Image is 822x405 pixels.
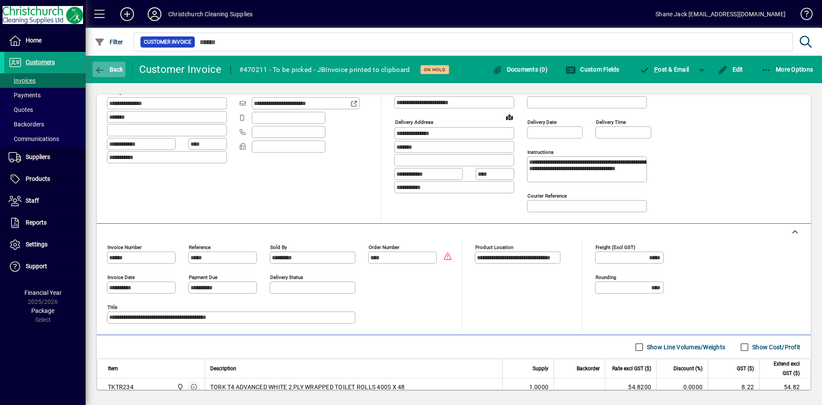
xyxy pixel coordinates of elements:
span: On hold [424,67,446,72]
span: Item [108,364,118,373]
a: Communications [4,132,86,146]
div: 54.8200 [611,383,651,391]
mat-label: Invoice number [107,244,142,250]
span: Edit [718,66,743,73]
button: Custom Fields [563,62,622,77]
mat-label: Freight (excl GST) [596,244,635,250]
a: Backorders [4,117,86,132]
button: Edit [715,62,745,77]
a: View on map [503,110,516,124]
span: Home [26,37,42,44]
span: Supply [533,364,548,373]
a: Staff [4,190,86,212]
button: Add [113,6,141,22]
button: Documents (0) [490,62,550,77]
span: Custom Fields [566,66,619,73]
a: Quotes [4,102,86,117]
button: Profile [141,6,168,22]
mat-label: Delivery date [527,119,557,125]
div: Customer Invoice [139,63,222,76]
div: Christchurch Cleaning Supplies [168,7,253,21]
span: Package [31,307,54,314]
div: TKTR234 [108,383,134,391]
mat-label: Title [107,304,117,310]
a: Knowledge Base [794,2,811,30]
a: Support [4,256,86,277]
mat-label: Reference [189,244,211,250]
a: Settings [4,234,86,255]
a: Home [4,30,86,51]
span: Christchurch Cleaning Supplies Ltd [175,382,185,392]
button: Back [92,62,125,77]
mat-label: Payment due [189,274,217,280]
span: GST ($) [737,364,754,373]
a: Suppliers [4,147,86,168]
span: Reports [26,219,47,226]
button: More Options [759,62,816,77]
td: 54.82 [759,378,810,396]
span: Settings [26,241,48,248]
button: Filter [92,34,125,50]
span: P [654,66,658,73]
span: Support [26,263,47,270]
mat-label: Sold by [270,244,287,250]
span: Quotes [9,106,33,113]
div: #470211 - To be picked - JBInvoice printed to clipboard [239,63,410,77]
a: Payments [4,88,86,102]
span: Discount (%) [673,364,703,373]
span: Documents (0) [492,66,548,73]
span: Extend excl GST ($) [765,359,800,378]
a: Invoices [4,73,86,88]
span: Backorders [9,121,44,128]
span: Backorder [577,364,600,373]
span: Communications [9,135,59,142]
span: Customer Invoice [144,38,191,46]
span: Financial Year [24,289,62,296]
mat-label: Order number [369,244,399,250]
span: Payments [9,92,41,99]
label: Show Cost/Profit [751,343,800,351]
mat-label: Courier Reference [527,193,567,199]
span: Products [26,175,50,182]
div: Shane Jack [EMAIL_ADDRESS][DOMAIN_NAME] [655,7,786,21]
a: Products [4,168,86,190]
mat-label: Rounding [596,274,616,280]
mat-label: Product location [475,244,513,250]
span: Invoices [9,77,36,84]
app-page-header-button: Back [86,62,133,77]
button: Post & Email [635,62,694,77]
span: Staff [26,197,39,204]
span: More Options [761,66,813,73]
td: 8.22 [708,378,759,396]
mat-label: Delivery status [270,274,303,280]
label: Show Line Volumes/Weights [645,343,725,351]
span: Filter [95,39,123,45]
mat-label: Instructions [527,149,554,155]
span: Back [95,66,123,73]
span: Suppliers [26,153,50,160]
span: Customers [26,59,55,66]
mat-label: Invoice date [107,274,135,280]
span: Description [210,364,236,373]
span: TORK T4 ADVANCED WHITE 2 PLY WRAPPED TOILET ROLLS 400S X 48 [210,383,405,391]
span: 1.0000 [529,383,549,391]
mat-label: Delivery time [596,119,626,125]
td: 0.0000 [656,378,708,396]
span: Rate excl GST ($) [612,364,651,373]
a: Reports [4,212,86,234]
span: ost & Email [640,66,689,73]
